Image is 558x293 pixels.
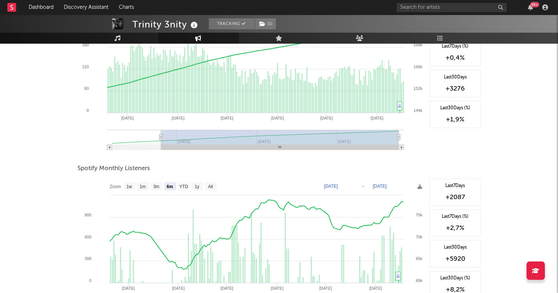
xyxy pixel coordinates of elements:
div: Last 7 Days (%) [434,43,477,50]
text: 1w [126,184,132,189]
div: Last 30 Days [434,244,477,251]
div: +0,4 % [434,54,477,62]
text: 160k [413,65,422,69]
div: Last 30 Days [434,74,477,81]
text: 6m [167,184,173,189]
button: (1) [255,18,276,29]
text: [DATE] [371,116,383,120]
text: [DATE] [319,286,332,290]
text: [DATE] [220,116,233,120]
div: Last 30 Days (%) [434,275,477,282]
text: 3m [153,184,159,189]
text: 75k [416,213,422,217]
text: 152k [413,86,422,91]
text: [DATE] [324,184,338,189]
span: Spotify Monthly Listeners [77,164,150,173]
text: 65k [416,256,422,261]
text: 600 [84,235,91,239]
text: 60k [416,278,422,283]
text: 180 [82,43,88,47]
a: ♫ [397,273,400,277]
text: Zoom [110,184,121,189]
button: 99+ [528,4,533,10]
text: [DATE] [271,116,284,120]
span: ( 1 ) [255,18,276,29]
text: [DATE] [122,286,135,290]
text: → [361,184,365,189]
text: 1y [194,184,199,189]
text: 144k [413,108,422,113]
text: [DATE] [369,286,382,290]
text: [DATE] [121,116,134,120]
text: YTD [179,184,188,189]
text: 60 [84,86,88,91]
div: Last 7 Days [434,183,477,189]
text: 900 [84,213,91,217]
text: 120 [82,65,88,69]
text: All [208,184,212,189]
div: +1,9 % [434,115,477,124]
text: [DATE] [270,286,283,290]
div: +2,7 % [434,224,477,232]
text: 0 [86,108,88,113]
button: Tracking [209,18,255,29]
text: 70k [416,235,422,239]
div: +5920 [434,254,477,263]
div: 99 + [530,2,539,7]
text: 300 [84,256,91,261]
text: 1m [139,184,146,189]
input: Search for artists [397,3,507,12]
div: Last 7 Days (%) [434,213,477,220]
text: [DATE] [373,184,387,189]
a: ♫ [398,103,401,107]
text: [DATE] [172,286,185,290]
text: [DATE] [320,116,333,120]
div: Trinity 3nity [132,18,200,30]
div: +2087 [434,193,477,202]
text: 0 [89,278,91,283]
text: [DATE] [220,286,233,290]
div: +3276 [434,84,477,93]
text: 168k [413,43,422,47]
div: Last 30 Days (%) [434,105,477,111]
text: [DATE] [172,116,185,120]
